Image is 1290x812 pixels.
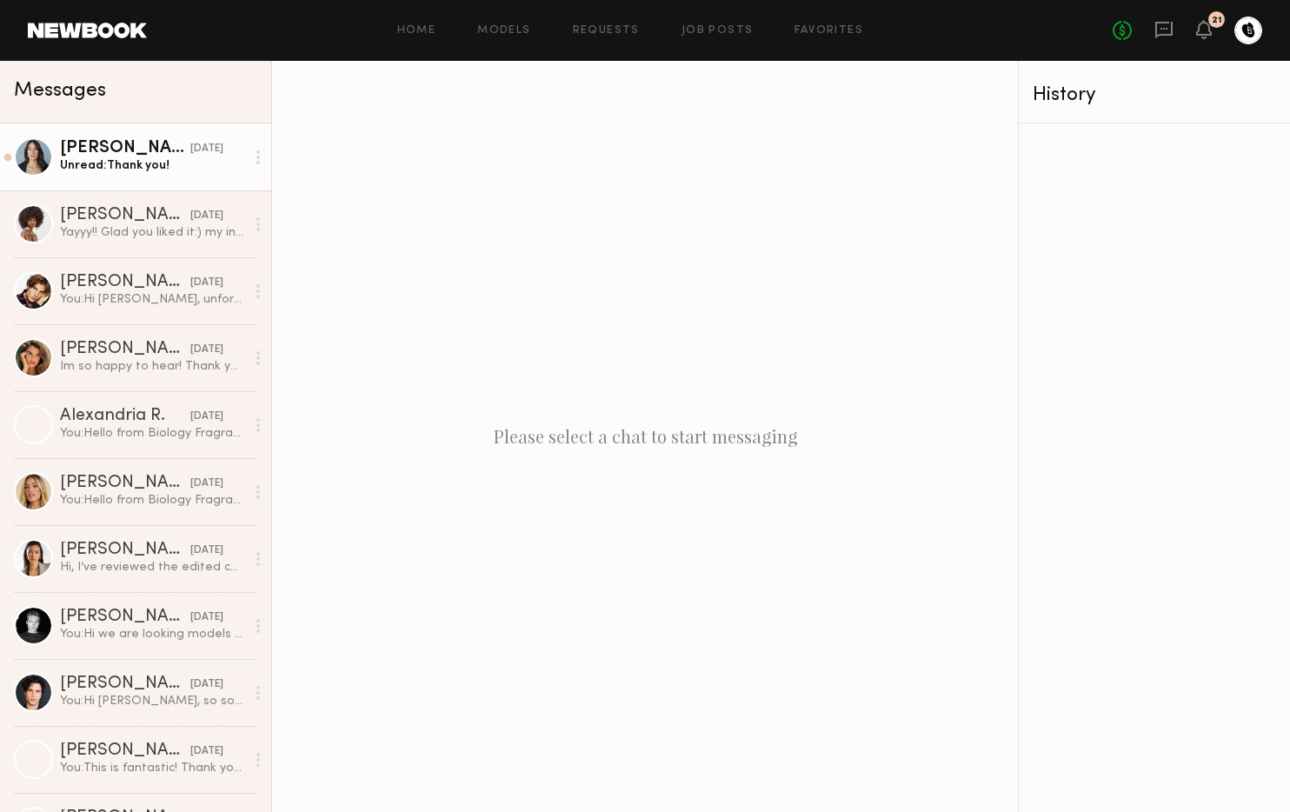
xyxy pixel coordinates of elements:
div: Im so happy to hear! Thank you for the opportunity. My insta is @manuelavgomes [60,358,245,375]
div: [DATE] [190,409,223,425]
div: [DATE] [190,342,223,358]
div: [PERSON_NAME] [60,341,190,358]
div: Alexandria R. [60,408,190,425]
div: [PERSON_NAME] B. [60,274,190,291]
div: [PERSON_NAME] [60,207,190,224]
a: Models [477,25,530,37]
div: [DATE] [190,208,223,224]
div: You: Hi we are looking models to do UGC content for us of them using and talking about our produc... [60,626,245,642]
div: [PERSON_NAME] [60,542,190,559]
a: Job Posts [682,25,754,37]
div: 21 [1212,16,1222,25]
div: [DATE] [190,609,223,626]
div: Unread: Thank you! [60,157,245,174]
div: Hi, I’ve reviewed the edited contract. Would it be possible to limit the usage to organic posts o... [60,559,245,576]
div: You: Hi [PERSON_NAME], so sorry for the delay. Are you still available? Thanks [60,693,245,709]
div: Yayyy!! Glad you liked it:) my insta is @jollydes. [60,224,245,241]
div: You: Hi [PERSON_NAME], unfortunately we only have 200 budget. Thank you! [60,291,245,308]
div: [DATE] [190,141,223,157]
div: You: Hello from Biology Fragrances! We are looking for models to create a 30-45 second clip "gett... [60,425,245,442]
div: [DATE] [190,743,223,760]
div: [DATE] [190,676,223,693]
div: [PERSON_NAME] [60,475,190,492]
div: [DATE] [190,542,223,559]
div: [PERSON_NAME] [60,140,190,157]
div: Please select a chat to start messaging [272,61,1018,812]
div: You: Hello from Biology Fragrances! We are looking for models to create a 30-45 second clip "gett... [60,492,245,509]
div: [PERSON_NAME] [60,676,190,693]
div: [PERSON_NAME] [60,609,190,626]
div: [PERSON_NAME] [60,742,190,760]
div: [DATE] [190,476,223,492]
a: Home [397,25,436,37]
a: Requests [573,25,640,37]
span: Messages [14,81,106,101]
div: [DATE] [190,275,223,291]
div: You: This is fantastic! Thank you so much, please send us your insta- would love to tag you! Than... [60,760,245,776]
a: Favorites [795,25,863,37]
div: History [1033,85,1276,105]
